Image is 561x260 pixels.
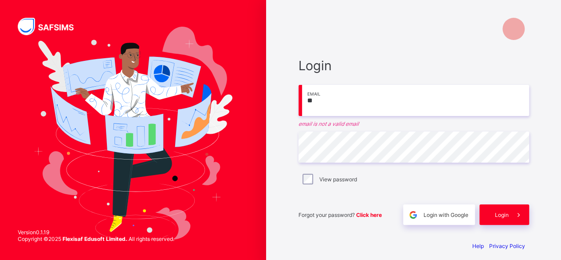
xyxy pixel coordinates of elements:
[18,229,174,236] span: Version 0.1.19
[408,210,418,220] img: google.396cfc9801f0270233282035f929180a.svg
[298,58,529,73] span: Login
[472,243,484,249] a: Help
[424,212,468,218] span: Login with Google
[18,236,174,242] span: Copyright © 2025 All rights reserved.
[298,120,529,127] em: email is not a valid email
[489,243,525,249] a: Privacy Policy
[63,236,127,242] strong: Flexisaf Edusoft Limited.
[18,18,84,35] img: SAFSIMS Logo
[319,176,357,183] label: View password
[34,27,232,240] img: Hero Image
[495,212,509,218] span: Login
[298,212,382,218] span: Forgot your password?
[356,212,382,218] a: Click here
